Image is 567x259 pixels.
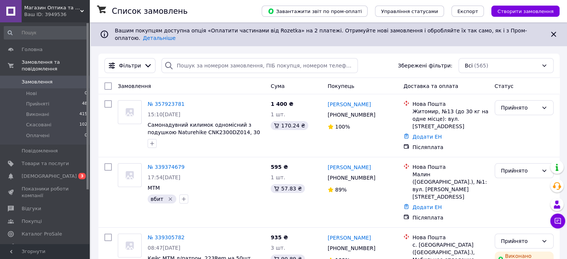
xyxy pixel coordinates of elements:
span: Каталог ProSale [22,231,62,237]
span: Створити замовлення [497,9,554,14]
span: Всі [465,62,473,69]
input: Пошук [4,26,88,40]
span: Експорт [457,9,478,14]
button: Управління статусами [375,6,444,17]
button: Завантажити звіт по пром-оплаті [262,6,368,17]
div: Ваш ID: 3949536 [24,11,89,18]
span: Замовлення та повідомлення [22,59,89,72]
span: 415 [79,111,87,118]
a: Фото товару [118,234,142,258]
span: Товари та послуги [22,160,69,167]
span: Головна [22,46,42,53]
span: [DEMOGRAPHIC_DATA] [22,173,77,180]
a: [PERSON_NAME] [328,101,371,108]
a: MTM [148,185,160,191]
div: Житомир, №13 (до 30 кг на одне місце): вул. [STREET_ADDRESS] [412,108,488,130]
span: 0 [85,132,87,139]
span: 08:47[DATE] [148,245,180,251]
a: Фото товару [118,100,142,124]
span: Аналітика [22,243,47,250]
span: 595 ₴ [271,164,288,170]
a: № 357923781 [148,101,185,107]
div: 170.24 ₴ [271,121,308,130]
div: Нова Пошта [412,234,488,241]
span: 17:54[DATE] [148,174,180,180]
span: Фільтри [119,62,141,69]
div: Прийнято [501,167,538,175]
span: Показники роботи компанії [22,186,69,199]
a: № 339305782 [148,234,185,240]
input: Пошук за номером замовлення, ПІБ покупця, номером телефону, Email, номером накладної [161,58,358,73]
span: Збережені фільтри: [398,62,452,69]
button: Чат з покупцем [550,214,565,228]
button: Створити замовлення [491,6,560,17]
span: 48 [82,101,87,107]
span: Нові [26,90,37,97]
div: 57.83 ₴ [271,184,305,193]
div: Нова Пошта [412,163,488,171]
div: [PHONE_NUMBER] [326,110,377,120]
span: 15:10[DATE] [148,111,180,117]
span: 935 ₴ [271,234,288,240]
span: 0 [85,90,87,97]
a: № 339374679 [148,164,185,170]
span: Покупці [22,218,42,225]
a: Додати ЕН [412,134,442,140]
span: 102 [79,121,87,128]
span: вбит [151,196,163,202]
button: Експорт [451,6,484,17]
a: Додати ЕН [412,204,442,210]
span: Прийняті [26,101,49,107]
div: [PHONE_NUMBER] [326,243,377,253]
span: Оплачені [26,132,50,139]
span: Cума [271,83,284,89]
a: Самонадувний килимок одномісний з подушкою Naturehike CNK2300DZ014, 30 мм, бежевий [148,122,260,143]
a: [PERSON_NAME] [328,164,371,171]
div: [PHONE_NUMBER] [326,173,377,183]
div: Нова Пошта [412,100,488,108]
a: Фото товару [118,163,142,187]
span: Скасовані [26,121,51,128]
h1: Список замовлень [112,7,188,16]
span: Вашим покупцям доступна опція «Оплатити частинами від Rozetka» на 2 платежі. Отримуйте нові замов... [115,28,527,41]
span: Відгуки [22,205,41,212]
div: Післяплата [412,143,488,151]
a: Створити замовлення [484,8,560,14]
span: Магазин Оптика та Тюнінг [24,4,80,11]
span: Виконані [26,111,49,118]
span: Покупець [328,83,354,89]
span: 1 400 ₴ [271,101,293,107]
div: Прийнято [501,104,538,112]
span: Завантажити звіт по пром-оплаті [268,8,362,15]
div: Післяплата [412,214,488,221]
a: [PERSON_NAME] [328,234,371,241]
span: 1 шт. [271,174,285,180]
span: Повідомлення [22,148,58,154]
span: Доставка та оплата [403,83,458,89]
span: 100% [335,124,350,130]
span: Статус [495,83,514,89]
span: Замовлення [118,83,151,89]
span: 1 шт. [271,111,285,117]
span: 3 шт. [271,245,285,251]
span: (565) [474,63,488,69]
span: 89% [335,187,347,193]
svg: Видалити мітку [167,196,173,202]
div: Малин ([GEOGRAPHIC_DATA].), №1: вул. [PERSON_NAME][STREET_ADDRESS] [412,171,488,200]
a: Детальніше [143,35,176,41]
span: Управління статусами [381,9,438,14]
span: 3 [78,173,86,179]
span: Замовлення [22,79,53,85]
div: Прийнято [501,237,538,245]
